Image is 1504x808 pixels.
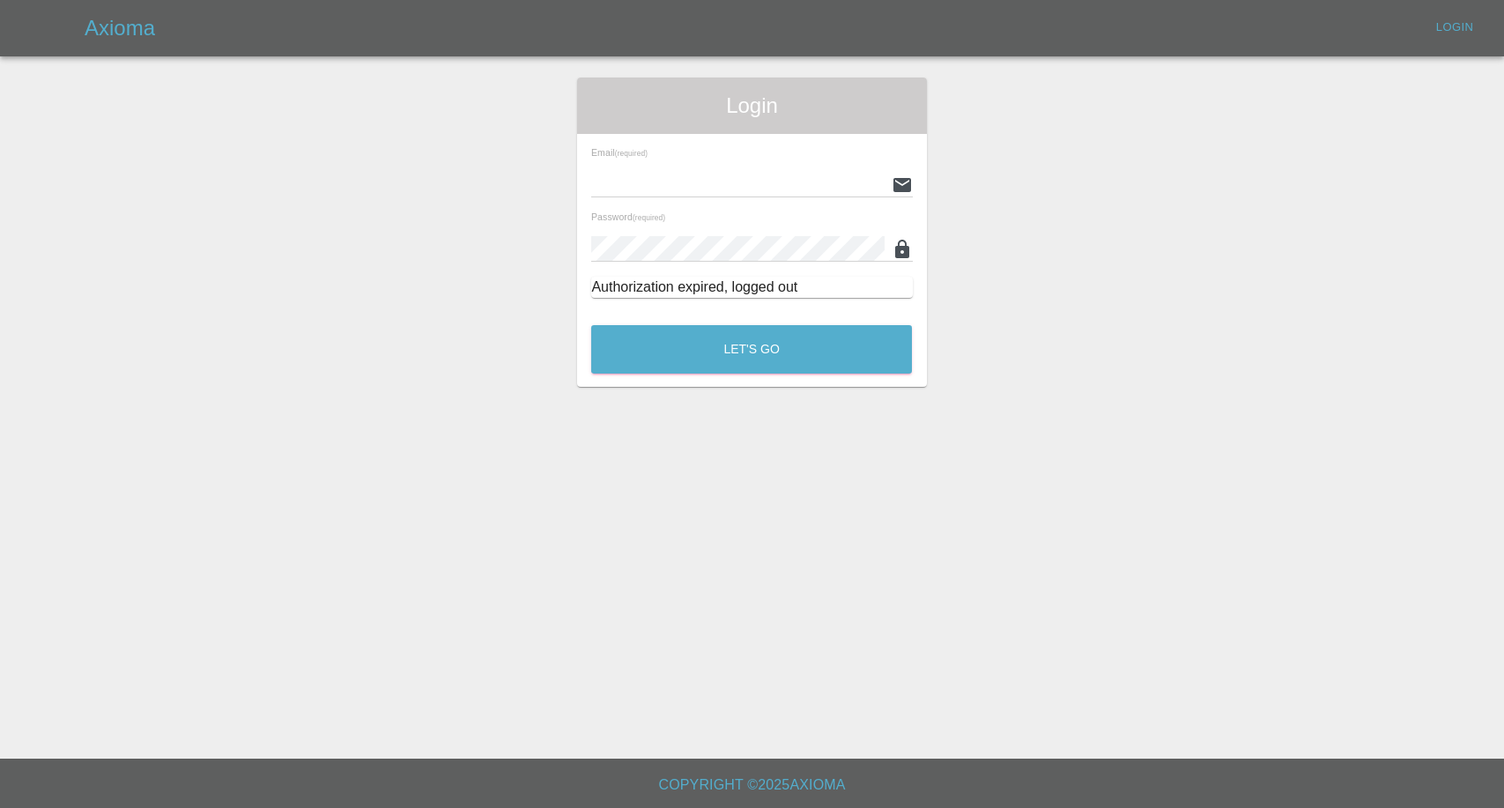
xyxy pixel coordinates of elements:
[633,214,665,222] small: (required)
[615,150,648,158] small: (required)
[591,92,912,120] span: Login
[85,14,155,42] h5: Axioma
[1426,14,1483,41] a: Login
[591,147,648,158] span: Email
[591,325,912,374] button: Let's Go
[591,277,912,298] div: Authorization expired, logged out
[14,773,1490,797] h6: Copyright © 2025 Axioma
[591,211,665,222] span: Password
